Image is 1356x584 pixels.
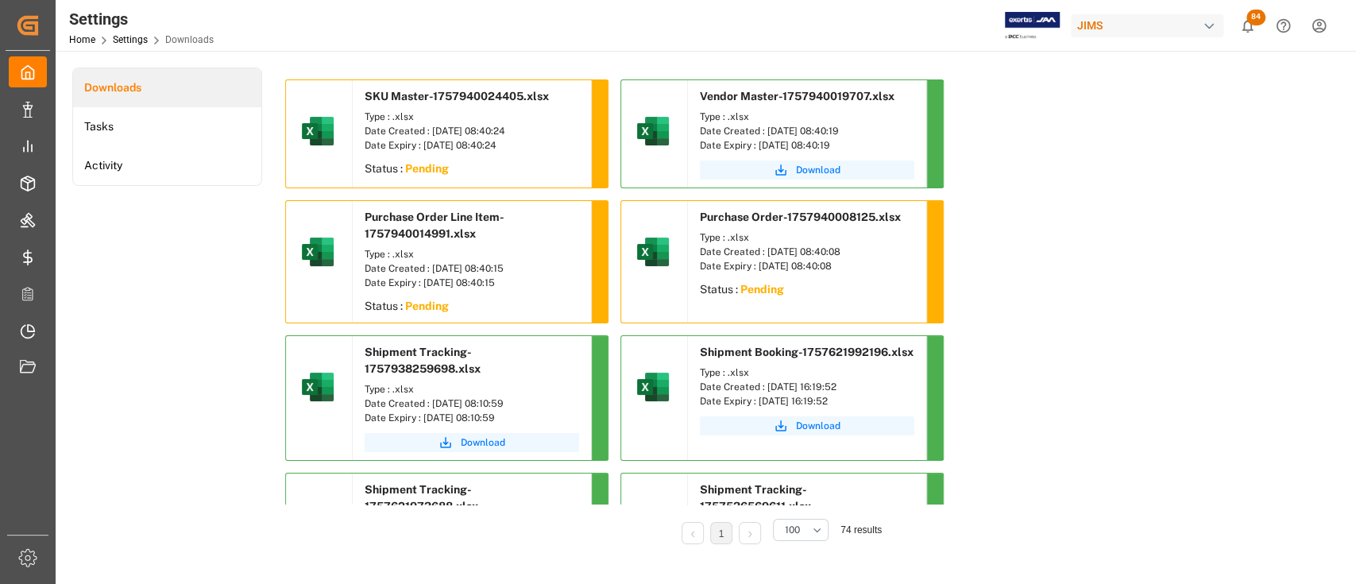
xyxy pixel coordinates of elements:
[719,528,724,540] a: 1
[700,483,811,512] span: Shipment Tracking-1757536569611.xlsx
[365,276,579,290] div: Date Expiry : [DATE] 08:40:15
[796,163,840,177] span: Download
[365,346,481,375] span: Shipment Tracking-1757938259698.xlsx
[634,112,672,150] img: microsoft-excel-2019--v1.png
[634,233,672,271] img: microsoft-excel-2019--v1.png
[299,368,337,406] img: microsoft-excel-2019--v1.png
[700,110,914,124] div: Type : .xlsx
[1230,8,1265,44] button: show 84 new notifications
[700,211,901,223] span: Purchase Order-1757940008125.xlsx
[113,34,148,45] a: Settings
[785,523,800,537] span: 100
[1265,8,1301,44] button: Help Center
[700,245,914,259] div: Date Created : [DATE] 08:40:08
[73,68,261,107] a: Downloads
[710,522,732,544] li: 1
[700,90,894,102] span: Vendor Master-1757940019707.xlsx
[700,416,914,435] button: Download
[365,211,504,240] span: Purchase Order Line Item-1757940014991.xlsx
[365,124,579,138] div: Date Created : [DATE] 08:40:24
[365,261,579,276] div: Date Created : [DATE] 08:40:15
[688,277,926,306] div: Status :
[700,138,914,153] div: Date Expiry : [DATE] 08:40:19
[365,433,579,452] button: Download
[353,294,591,323] div: Status :
[1246,10,1265,25] span: 84
[73,146,261,185] a: Activity
[700,259,914,273] div: Date Expiry : [DATE] 08:40:08
[1071,14,1223,37] div: JIMS
[796,419,840,433] span: Download
[405,300,449,312] sapn: Pending
[365,411,579,425] div: Date Expiry : [DATE] 08:10:59
[840,524,882,536] span: 74 results
[700,380,914,394] div: Date Created : [DATE] 16:19:52
[634,368,672,406] img: microsoft-excel-2019--v1.png
[365,382,579,396] div: Type : .xlsx
[1071,10,1230,41] button: JIMS
[365,110,579,124] div: Type : .xlsx
[700,124,914,138] div: Date Created : [DATE] 08:40:19
[405,162,449,175] sapn: Pending
[299,112,337,150] img: microsoft-excel-2019--v1.png
[700,346,914,358] span: Shipment Booking-1757621992196.xlsx
[773,519,829,541] button: open menu
[365,138,579,153] div: Date Expiry : [DATE] 08:40:24
[365,396,579,411] div: Date Created : [DATE] 08:10:59
[1005,12,1060,40] img: Exertis%20JAM%20-%20Email%20Logo.jpg_1722504956.jpg
[353,157,591,185] div: Status :
[365,90,549,102] span: SKU Master-1757940024405.xlsx
[739,522,761,544] li: Next Page
[700,394,914,408] div: Date Expiry : [DATE] 16:19:52
[365,247,579,261] div: Type : .xlsx
[700,230,914,245] div: Type : .xlsx
[69,34,95,45] a: Home
[299,233,337,271] img: microsoft-excel-2019--v1.png
[682,522,704,544] li: Previous Page
[461,435,505,450] span: Download
[700,365,914,380] div: Type : .xlsx
[73,107,261,146] a: Tasks
[700,161,914,180] button: Download
[69,7,214,31] div: Settings
[365,483,478,512] span: Shipment Tracking-1757621973688.xlsx
[740,283,784,296] sapn: Pending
